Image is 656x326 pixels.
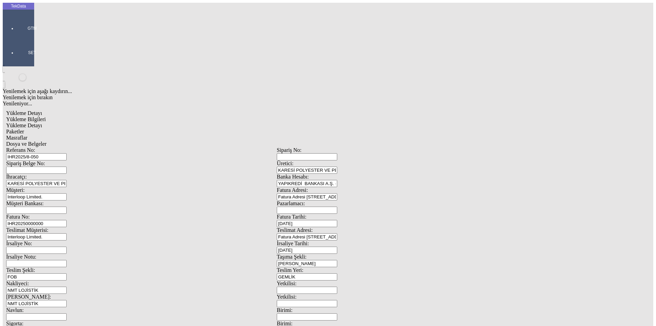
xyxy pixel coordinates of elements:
span: GTM [22,26,42,31]
span: Paketler [6,129,24,134]
span: Teslim Yeri: [277,267,303,273]
span: Pazarlamacı: [277,200,305,206]
span: Banka Hesabı: [277,174,309,180]
span: Masraflar [6,135,27,141]
span: Birimi: [277,307,292,313]
div: Yenilemek için bırakın [3,94,551,101]
span: SET [22,50,42,55]
span: Taşıma Şekli: [277,254,306,260]
span: Sipariş No: [277,147,301,153]
span: Referans No: [6,147,35,153]
span: Fatura Tarihi: [277,214,306,220]
span: İrsaliye No: [6,240,32,246]
span: Nakliyeci: [6,281,29,286]
span: Dosya ve Belgeler [6,141,46,147]
div: Yenileniyor... [3,101,551,107]
div: TekData [3,3,34,9]
span: Yetkilisi: [277,294,297,300]
span: İhracatçı: [6,174,27,180]
span: Teslimat Müşterisi: [6,227,49,233]
span: Sipariş Belge No: [6,160,45,166]
span: Yükleme Bilgileri [6,116,46,122]
div: Yenilemek için aşağı kaydırın... [3,88,551,94]
span: Teslim Şekli: [6,267,35,273]
span: Müşteri: [6,187,25,193]
span: Üretici: [277,160,293,166]
span: Müşteri Bankası: [6,200,44,206]
span: Yükleme Detayı [6,122,42,128]
span: Navlun: [6,307,24,313]
span: İrsaliye Tarihi: [277,240,309,246]
span: Yetkilisi: [277,281,297,286]
span: İrsaliye Notu: [6,254,36,260]
span: Fatura Adresi: [277,187,308,193]
span: Yükleme Detayı [6,110,42,116]
span: Fatura No: [6,214,30,220]
span: [PERSON_NAME]: [6,294,51,300]
span: Teslimat Adresi: [277,227,313,233]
